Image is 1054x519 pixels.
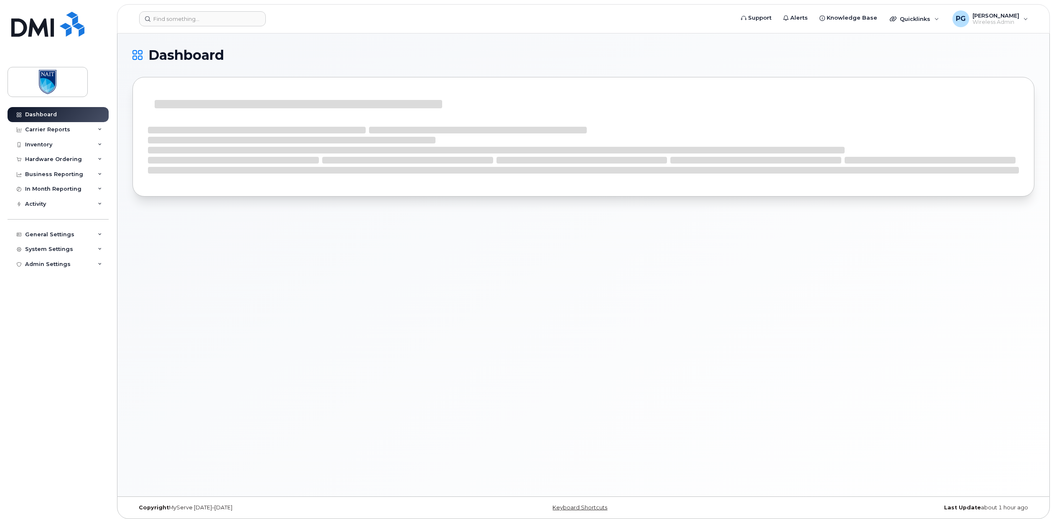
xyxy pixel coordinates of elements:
[552,504,607,511] a: Keyboard Shortcuts
[944,504,981,511] strong: Last Update
[148,49,224,61] span: Dashboard
[132,504,433,511] div: MyServe [DATE]–[DATE]
[139,504,169,511] strong: Copyright
[734,504,1034,511] div: about 1 hour ago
